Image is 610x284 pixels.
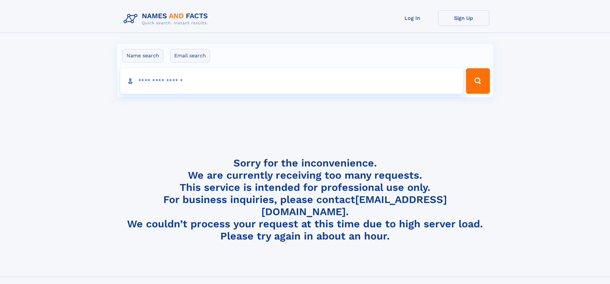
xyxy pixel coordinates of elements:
[121,10,213,28] img: Logo Names and Facts
[261,193,447,218] a: [EMAIL_ADDRESS][DOMAIN_NAME]
[122,49,163,62] label: Name search
[120,68,463,94] input: search input
[387,10,438,26] a: Log In
[121,157,489,242] h4: Sorry for the inconvenience. We are currently receiving too many requests. This service is intend...
[170,49,210,62] label: Email search
[438,10,489,26] a: Sign Up
[466,68,490,94] button: Search Button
